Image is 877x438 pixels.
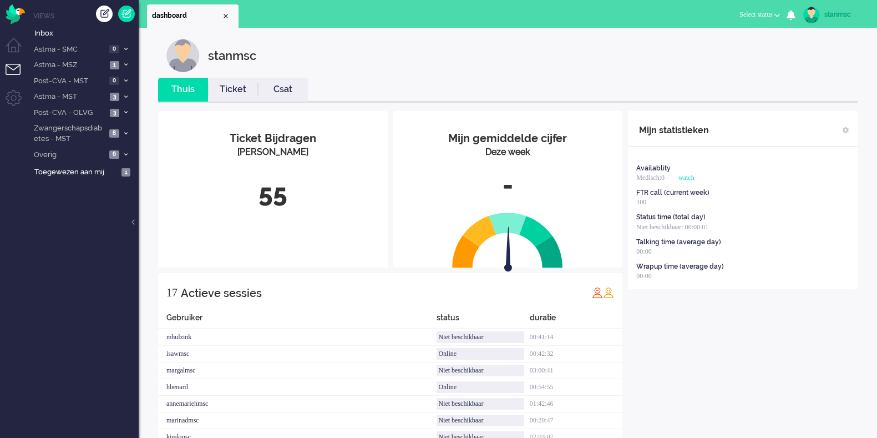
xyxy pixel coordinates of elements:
[34,167,118,178] span: Toegewezen aan mij
[158,329,437,346] div: mhulzink
[636,262,724,271] div: Wrapup time (average day)
[32,76,106,87] span: Post-CVA - MST
[158,83,208,96] a: Thuis
[636,198,646,206] span: 100
[636,272,651,280] span: 00:00
[6,7,25,16] a: Omnidesk
[739,11,773,18] span: Select status
[636,164,671,173] div: Availablity
[110,61,119,69] span: 1
[32,108,107,118] span: Post-CVA - OLVG
[32,123,106,144] span: Zwangerschapsdiabetes - MST
[402,130,615,147] div: Mijn gemiddelde cijfer
[158,396,437,412] div: annemariehmsc
[147,4,239,28] li: Dashboard
[109,77,119,85] span: 0
[452,212,563,268] img: semi_circle.svg
[109,45,119,53] span: 0
[208,39,256,72] div: stanmsc
[32,60,107,71] span: Astma - MSZ
[437,381,524,393] div: Online
[636,188,709,198] div: FTR call (current week)
[530,346,622,363] div: 00:42:32
[530,363,622,379] div: 03:00:41
[603,287,614,298] img: profile_orange.svg
[158,346,437,363] div: isawmsc
[258,78,308,102] li: Csat
[530,396,622,412] div: 01:42:46
[158,312,437,329] div: Gebruiker
[109,129,119,138] span: 8
[437,331,524,343] div: Niet beschikbaar
[33,11,139,21] li: Views
[678,174,694,182] span: watch
[158,78,208,102] li: Thuis
[636,223,708,231] span: Niet beschikbaar: 00:00:01
[158,363,437,379] div: margalmsc
[6,4,25,24] img: flow_omnibird.svg
[32,92,107,102] span: Astma - MST
[152,11,221,21] span: dashboard
[208,78,258,102] li: Ticket
[592,287,603,298] img: profile_red.svg
[437,398,524,410] div: Niet beschikbaar
[110,109,119,117] span: 3
[402,167,615,204] div: -
[118,6,135,22] a: Quick Ticket
[166,130,379,147] div: Ticket Bijdragen
[158,412,437,429] div: marinadmsc
[733,3,787,28] li: Select status
[158,379,437,396] div: hbenard
[636,238,721,247] div: Talking time (average day)
[636,213,706,222] div: Status time (total day)
[109,150,119,159] span: 6
[166,39,200,72] img: customer.svg
[639,119,709,142] div: Mijn statistieken
[121,168,130,177] span: 1
[166,175,379,212] div: 55
[801,7,866,23] a: stanmsc
[6,64,31,89] li: Tickets menu
[96,6,113,22] div: Creëer ticket
[530,312,622,329] div: duratie
[402,146,615,159] div: Deze week
[437,312,529,329] div: status
[34,28,139,39] span: Inbox
[530,412,622,429] div: 00:20:47
[110,93,119,101] span: 3
[530,329,622,346] div: 00:41:14
[166,281,178,304] div: 17
[208,83,258,96] a: Ticket
[803,7,820,23] img: avatar
[258,83,308,96] a: Csat
[166,146,379,159] div: [PERSON_NAME]
[485,226,533,274] img: arrow.svg
[221,12,230,21] div: Close tab
[824,9,866,20] div: stanmsc
[636,248,651,255] span: 00:00
[733,7,787,23] button: Select status
[32,165,139,178] a: Toegewezen aan mij 1
[437,415,524,426] div: Niet beschikbaar
[6,38,31,63] li: Dashboard menu
[32,27,139,39] a: Inbox
[437,365,524,376] div: Niet beschikbaar
[530,379,622,396] div: 00:54:55
[6,90,31,115] li: Admin menu
[181,282,262,304] div: Actieve sessies
[636,174,665,182] span: Medisch:0
[32,150,106,160] span: Overig
[32,44,106,55] span: Astma - SMC
[437,348,524,360] div: Online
